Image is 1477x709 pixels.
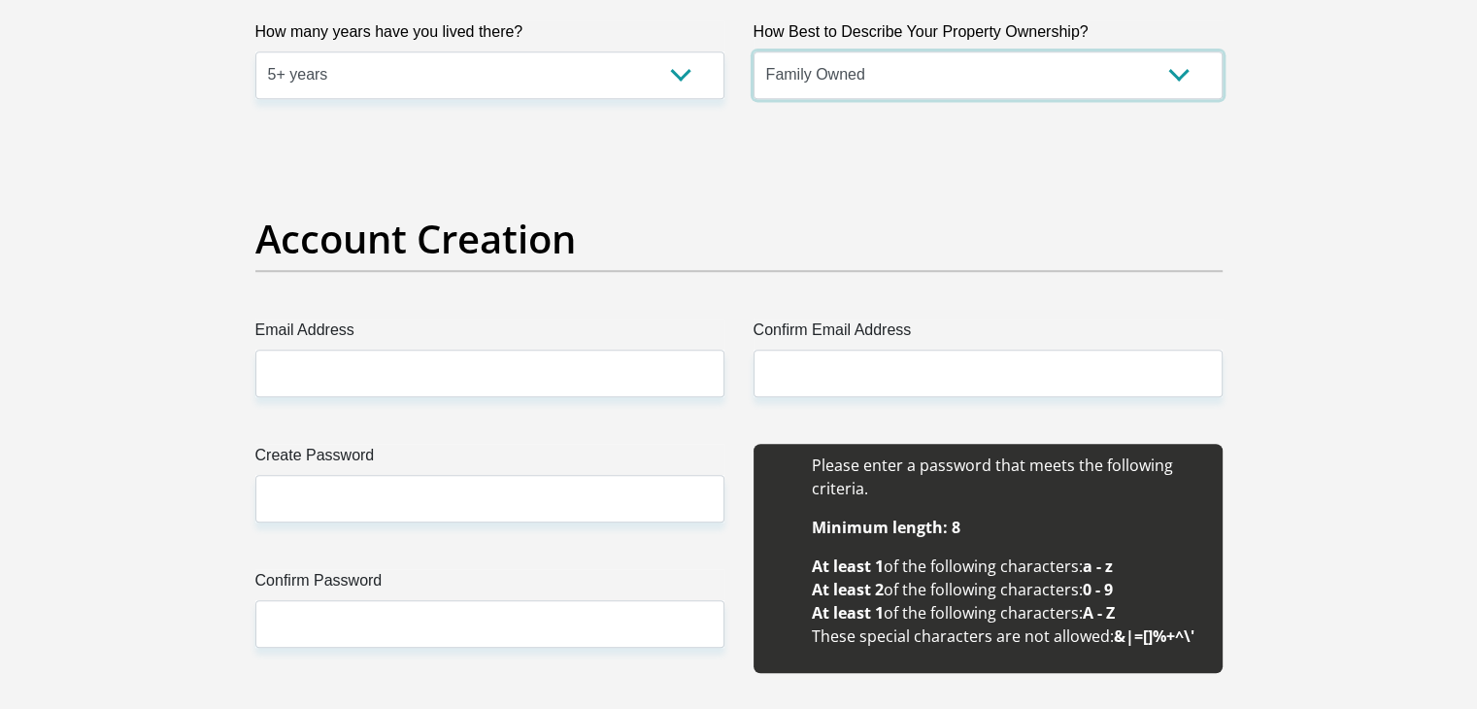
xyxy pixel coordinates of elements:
[1083,579,1113,600] b: 0 - 9
[812,579,884,600] b: At least 2
[754,319,1223,350] label: Confirm Email Address
[1083,556,1113,577] b: a - z
[255,569,724,600] label: Confirm Password
[754,51,1223,99] select: Please select a value
[812,555,1203,578] li: of the following characters:
[812,517,960,538] b: Minimum length: 8
[754,350,1223,397] input: Confirm Email Address
[812,454,1203,500] li: Please enter a password that meets the following criteria.
[255,600,724,648] input: Confirm Password
[255,319,724,350] label: Email Address
[255,350,724,397] input: Email Address
[255,444,724,475] label: Create Password
[812,602,884,624] b: At least 1
[812,578,1203,601] li: of the following characters:
[812,625,1203,648] li: These special characters are not allowed:
[255,20,724,51] label: How many years have you lived there?
[255,216,1223,262] h2: Account Creation
[754,20,1223,51] label: How Best to Describe Your Property Ownership?
[812,601,1203,625] li: of the following characters:
[1114,625,1194,647] b: &|=[]%+^\'
[255,475,724,523] input: Create Password
[1083,602,1115,624] b: A - Z
[255,51,724,99] select: Please select a value
[812,556,884,577] b: At least 1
